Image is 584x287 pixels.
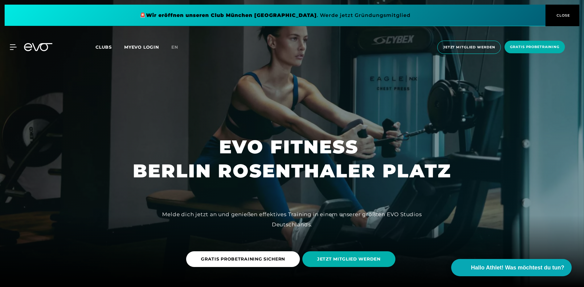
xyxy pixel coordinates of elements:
[171,44,178,50] span: en
[503,41,567,54] a: Gratis Probetraining
[545,5,579,26] button: CLOSE
[435,41,503,54] a: Jetzt Mitglied werden
[317,256,381,262] span: JETZT MITGLIED WERDEN
[302,247,398,272] a: JETZT MITGLIED WERDEN
[186,247,302,272] a: GRATIS PROBETRAINING SICHERN
[510,44,559,50] span: Gratis Probetraining
[171,44,186,51] a: en
[96,44,124,50] a: Clubs
[153,209,431,229] div: Melde dich jetzt an und genießen effektives Training in einem unserer größten EVO Studios Deutsch...
[555,13,570,18] span: CLOSE
[124,44,159,50] a: MYEVO LOGIN
[451,259,572,276] button: Hallo Athlet! Was möchtest du tun?
[443,45,495,50] span: Jetzt Mitglied werden
[201,256,285,262] span: GRATIS PROBETRAINING SICHERN
[133,135,451,183] h1: EVO FITNESS BERLIN ROSENTHALER PLATZ
[471,264,564,272] span: Hallo Athlet! Was möchtest du tun?
[96,44,112,50] span: Clubs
